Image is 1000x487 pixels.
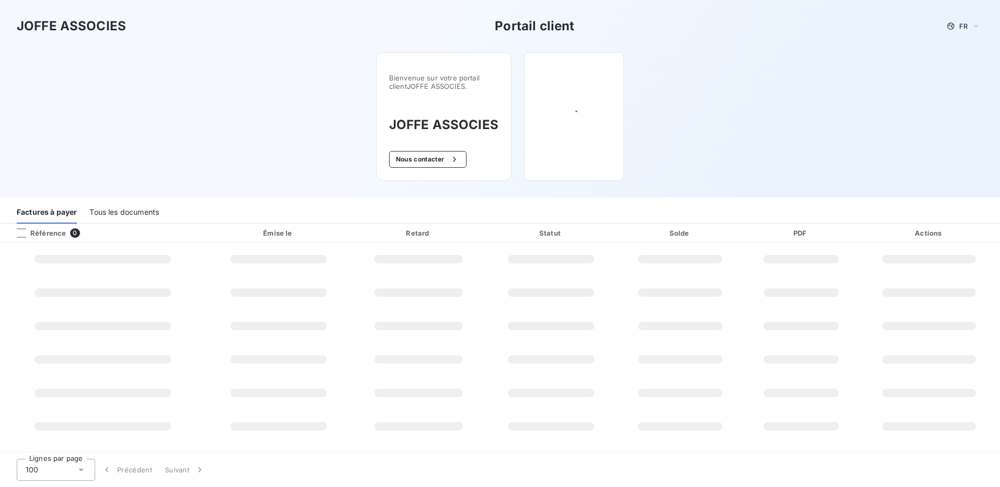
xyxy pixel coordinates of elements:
[495,17,574,36] h3: Portail client
[746,228,856,238] div: PDF
[208,228,350,238] div: Émise le
[158,459,211,481] button: Suivant
[95,459,158,481] button: Précédent
[17,17,126,36] h3: JOFFE ASSOCIES
[389,74,498,90] span: Bienvenue sur votre portail client JOFFE ASSOCIES .
[860,228,998,238] div: Actions
[487,228,614,238] div: Statut
[389,151,467,168] button: Nous contacter
[354,228,483,238] div: Retard
[959,22,968,30] span: FR
[619,228,742,238] div: Solde
[8,228,66,238] div: Référence
[26,465,38,475] span: 100
[17,202,77,224] div: Factures à payer
[70,228,79,238] span: 0
[89,202,159,224] div: Tous les documents
[389,115,498,134] h3: JOFFE ASSOCIES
